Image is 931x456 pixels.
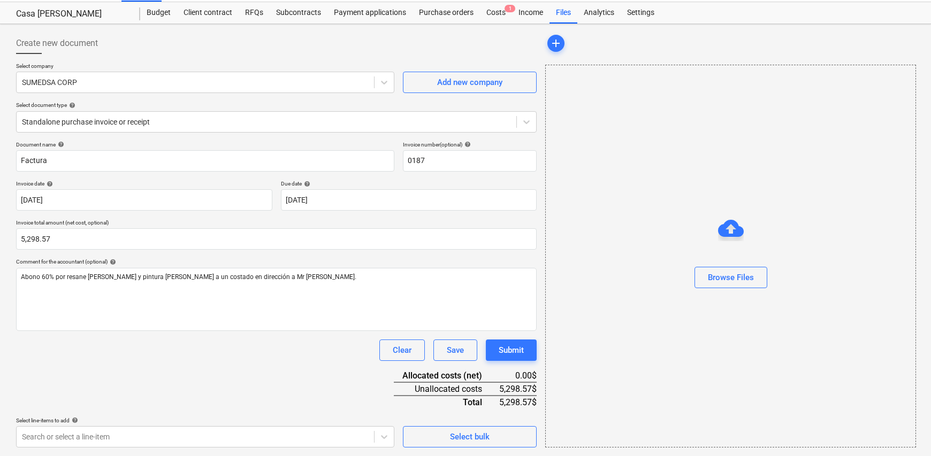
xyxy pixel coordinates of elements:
[270,2,327,24] a: Subcontracts
[177,2,239,24] a: Client contract
[281,180,537,187] div: Due date
[302,181,310,187] span: help
[437,75,502,89] div: Add new company
[67,102,75,109] span: help
[499,396,537,408] div: 5,298.57$
[877,405,931,456] div: Widget de chat
[281,189,537,211] input: Due date not specified
[450,430,490,444] div: Select bulk
[21,273,356,281] span: Abono 60% por resane [PERSON_NAME] y pintura [PERSON_NAME] a un costado en dirección a Mr [PERSON...
[16,37,98,50] span: Create new document
[512,2,550,24] a: Income
[505,5,515,12] span: 1
[16,141,394,148] div: Document name
[621,2,661,24] a: Settings
[393,343,411,357] div: Clear
[403,426,537,447] button: Select bulk
[140,2,177,24] a: Budget
[403,72,537,93] button: Add new company
[16,417,394,424] div: Select line-items to add
[16,189,272,211] input: Invoice date not specified
[462,141,471,148] span: help
[499,343,524,357] div: Submit
[394,396,499,408] div: Total
[16,258,537,265] div: Comment for the accountant (optional)
[70,417,78,423] span: help
[486,339,537,361] button: Submit
[56,141,64,148] span: help
[16,180,272,187] div: Invoice date
[877,405,931,456] iframe: Chat Widget
[394,369,499,382] div: Allocated costs (net)
[16,228,537,250] input: Invoice total amount (net cost, optional)
[708,270,754,284] div: Browse Files
[550,2,577,24] a: Files
[480,2,512,24] a: Costs1
[44,181,53,187] span: help
[577,2,621,24] a: Analytics
[447,343,464,357] div: Save
[327,2,413,24] a: Payment applications
[695,267,767,288] button: Browse Files
[239,2,270,24] a: RFQs
[499,382,537,396] div: 5,298.57$
[413,2,480,24] a: Purchase orders
[16,150,394,172] input: Document name
[499,369,537,382] div: 0.00$
[545,65,916,447] div: Browse Files
[550,37,562,50] span: add
[433,339,477,361] button: Save
[394,382,499,396] div: Unallocated costs
[108,259,116,265] span: help
[480,2,512,24] div: Costs
[379,339,425,361] button: Clear
[16,219,537,228] p: Invoice total amount (net cost, optional)
[16,63,394,72] p: Select company
[403,150,537,172] input: Invoice number
[16,9,127,20] div: Casa [PERSON_NAME]
[16,102,537,109] div: Select document type
[403,141,537,148] div: Invoice number (optional)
